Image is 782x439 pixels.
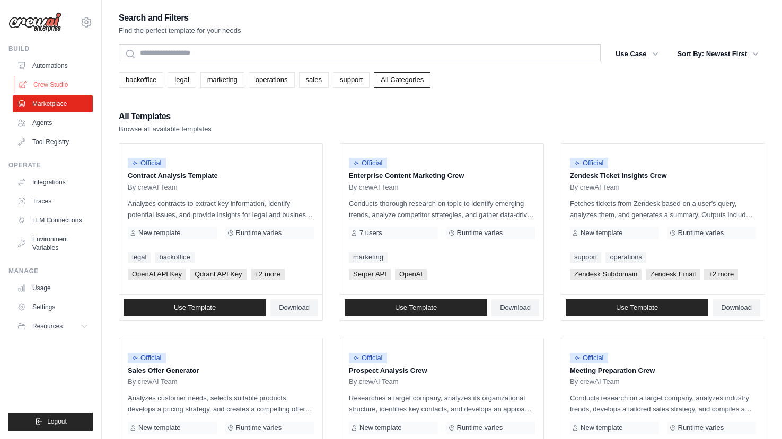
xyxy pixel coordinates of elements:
span: Qdrant API Key [190,269,247,280]
span: +2 more [251,269,285,280]
h2: Search and Filters [119,11,241,25]
span: OpenAI [395,269,427,280]
a: marketing [200,72,244,88]
span: Serper API [349,269,391,280]
span: Official [128,158,166,168]
span: OpenAI API Key [128,269,186,280]
a: backoffice [155,252,194,263]
button: Resources [13,318,93,335]
span: Use Template [616,303,658,312]
span: Logout [47,417,67,426]
a: Download [270,299,318,316]
a: operations [249,72,295,88]
a: operations [605,252,646,263]
p: Prospect Analysis Crew [349,365,535,376]
p: Contract Analysis Template [128,171,314,181]
span: Official [128,353,166,363]
a: legal [128,252,151,263]
span: Official [570,158,608,168]
span: Runtime varies [678,424,724,432]
span: Zendesk Email [646,269,700,280]
p: Sales Offer Generator [128,365,314,376]
a: support [570,252,601,263]
span: By crewAI Team [349,378,399,386]
a: backoffice [119,72,163,88]
span: Runtime varies [457,424,503,432]
a: All Categories [374,72,430,88]
a: sales [299,72,329,88]
span: Runtime varies [236,424,282,432]
a: Settings [13,299,93,316]
span: By crewAI Team [570,378,620,386]
a: Tool Registry [13,133,93,150]
a: Use Template [566,299,708,316]
p: Meeting Preparation Crew [570,365,756,376]
span: By crewAI Team [128,183,178,192]
div: Build [8,44,93,53]
a: Agents [13,114,93,131]
span: New template [138,424,180,432]
span: Official [570,353,608,363]
p: Browse all available templates [119,124,212,135]
a: Integrations [13,174,93,191]
span: Resources [32,322,63,330]
a: LLM Connections [13,212,93,229]
span: Zendesk Subdomain [570,269,642,280]
span: New template [359,424,401,432]
span: Official [349,158,387,168]
a: Traces [13,193,93,210]
p: Zendesk Ticket Insights Crew [570,171,756,181]
div: Manage [8,267,93,275]
div: Operate [8,161,93,169]
span: Download [500,303,531,312]
a: Automations [13,57,93,74]
span: New template [581,229,622,237]
a: Use Template [345,299,487,316]
a: Environment Variables [13,231,93,256]
a: Use Template [124,299,266,316]
p: Enterprise Content Marketing Crew [349,171,535,181]
img: Logo [8,12,61,32]
span: +2 more [704,269,738,280]
h2: All Templates [119,109,212,124]
span: Use Template [395,303,437,312]
a: legal [168,72,196,88]
span: New template [581,424,622,432]
a: Download [713,299,760,316]
span: Official [349,353,387,363]
p: Researches a target company, analyzes its organizational structure, identifies key contacts, and ... [349,392,535,415]
button: Use Case [609,44,665,64]
p: Fetches tickets from Zendesk based on a user's query, analyzes them, and generates a summary. Out... [570,198,756,220]
a: Marketplace [13,95,93,112]
p: Find the perfect template for your needs [119,25,241,36]
a: Crew Studio [14,76,94,93]
button: Logout [8,413,93,431]
a: Download [491,299,539,316]
a: support [333,72,370,88]
button: Sort By: Newest First [671,44,765,64]
span: 7 users [359,229,382,237]
p: Conducts research on a target company, analyzes industry trends, develops a tailored sales strate... [570,392,756,415]
span: Download [279,303,310,312]
p: Analyzes contracts to extract key information, identify potential issues, and provide insights fo... [128,198,314,220]
span: By crewAI Team [570,183,620,192]
p: Analyzes customer needs, selects suitable products, develops a pricing strategy, and creates a co... [128,392,314,415]
p: Conducts thorough research on topic to identify emerging trends, analyze competitor strategies, a... [349,198,535,220]
span: Runtime varies [678,229,724,237]
a: marketing [349,252,388,263]
span: Download [721,303,752,312]
span: Runtime varies [457,229,503,237]
span: Use Template [174,303,216,312]
a: Usage [13,280,93,297]
span: By crewAI Team [349,183,399,192]
span: Runtime varies [236,229,282,237]
span: By crewAI Team [128,378,178,386]
span: New template [138,229,180,237]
